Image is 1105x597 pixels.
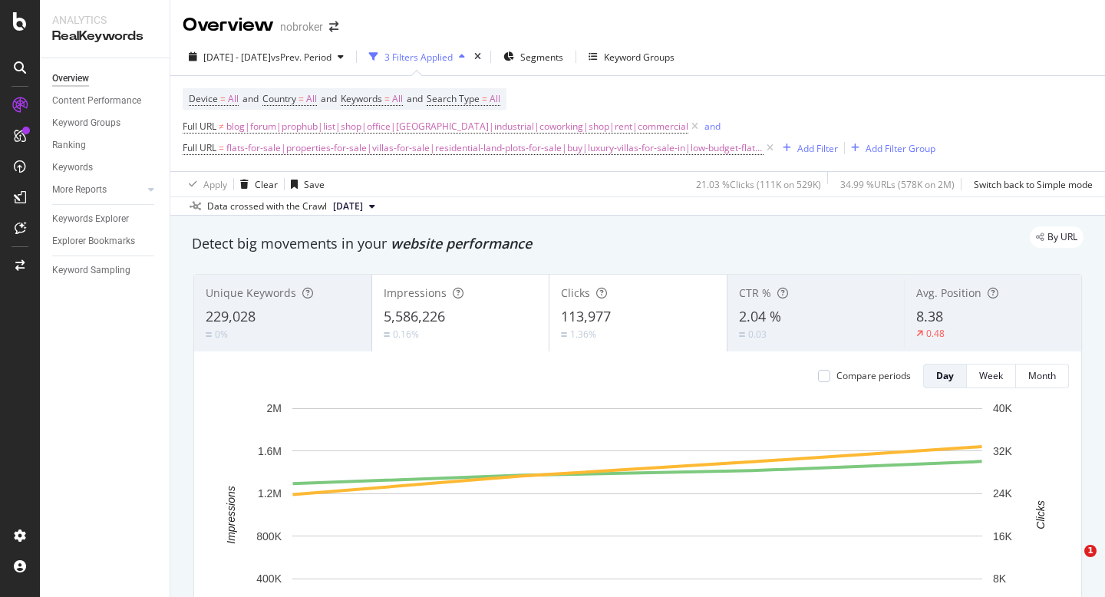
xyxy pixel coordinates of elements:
[262,92,296,105] span: Country
[497,45,569,69] button: Segments
[363,45,471,69] button: 3 Filters Applied
[52,211,159,227] a: Keywords Explorer
[739,307,781,325] span: 2.04 %
[739,285,771,300] span: CTR %
[333,200,363,213] span: 2025 Sep. 1st
[52,71,159,87] a: Overview
[392,88,403,110] span: All
[845,139,935,157] button: Add Filter Group
[304,178,325,191] div: Save
[203,51,271,64] span: [DATE] - [DATE]
[183,141,216,154] span: Full URL
[604,51,675,64] div: Keyword Groups
[258,487,282,500] text: 1.2M
[471,49,484,64] div: times
[777,139,838,157] button: Add Filter
[219,120,224,133] span: ≠
[280,19,323,35] div: nobroker
[923,364,967,388] button: Day
[271,51,331,64] span: vs Prev. Period
[561,285,590,300] span: Clicks
[384,285,447,300] span: Impressions
[52,137,159,153] a: Ranking
[52,233,159,249] a: Explorer Bookmarks
[206,285,296,300] span: Unique Keywords
[1016,364,1069,388] button: Month
[327,197,381,216] button: [DATE]
[215,328,228,341] div: 0%
[299,92,304,105] span: =
[285,172,325,196] button: Save
[255,178,278,191] div: Clear
[1053,545,1090,582] iframe: Intercom live chat
[570,328,596,341] div: 1.36%
[306,88,317,110] span: All
[228,88,239,110] span: All
[916,285,981,300] span: Avg. Position
[1034,500,1047,529] text: Clicks
[968,172,1093,196] button: Switch back to Simple mode
[52,115,120,131] div: Keyword Groups
[226,116,688,137] span: blog|forum|prophub|list|shop|office|[GEOGRAPHIC_DATA]|industrial|coworking|shop|rent|commercial
[974,178,1093,191] div: Switch back to Simple mode
[256,572,282,585] text: 400K
[225,486,237,543] text: Impressions
[258,445,282,457] text: 1.6M
[384,332,390,337] img: Equal
[203,178,227,191] div: Apply
[183,12,274,38] div: Overview
[52,137,86,153] div: Ranking
[407,92,423,105] span: and
[384,307,445,325] span: 5,586,226
[242,92,259,105] span: and
[797,142,838,155] div: Add Filter
[427,92,480,105] span: Search Type
[993,445,1013,457] text: 32K
[52,160,159,176] a: Keywords
[1028,369,1056,382] div: Month
[704,120,721,133] div: and
[520,51,563,64] span: Segments
[993,487,1013,500] text: 24K
[482,92,487,105] span: =
[207,200,327,213] div: Data crossed with the Crawl
[384,92,390,105] span: =
[219,141,224,154] span: =
[967,364,1016,388] button: Week
[836,369,911,382] div: Compare periods
[52,71,89,87] div: Overview
[183,172,227,196] button: Apply
[329,21,338,32] div: arrow-right-arrow-left
[183,120,216,133] span: Full URL
[936,369,954,382] div: Day
[256,530,282,543] text: 800K
[226,137,764,159] span: flats-for-sale|properties-for-sale|villas-for-sale|residential-land-plots-for-sale|buy|luxury-vil...
[748,328,767,341] div: 0.03
[490,88,500,110] span: All
[739,332,745,337] img: Equal
[1047,233,1077,242] span: By URL
[384,51,453,64] div: 3 Filters Applied
[52,262,159,279] a: Keyword Sampling
[52,211,129,227] div: Keywords Explorer
[1084,545,1097,557] span: 1
[866,142,935,155] div: Add Filter Group
[704,119,721,134] button: and
[561,307,611,325] span: 113,977
[206,332,212,337] img: Equal
[220,92,226,105] span: =
[979,369,1003,382] div: Week
[52,182,107,198] div: More Reports
[52,93,141,109] div: Content Performance
[840,178,955,191] div: 34.99 % URLs ( 578K on 2M )
[561,332,567,337] img: Equal
[52,262,130,279] div: Keyword Sampling
[993,402,1013,414] text: 40K
[52,115,159,131] a: Keyword Groups
[993,572,1007,585] text: 8K
[993,530,1013,543] text: 16K
[916,307,943,325] span: 8.38
[52,182,143,198] a: More Reports
[1030,226,1084,248] div: legacy label
[321,92,337,105] span: and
